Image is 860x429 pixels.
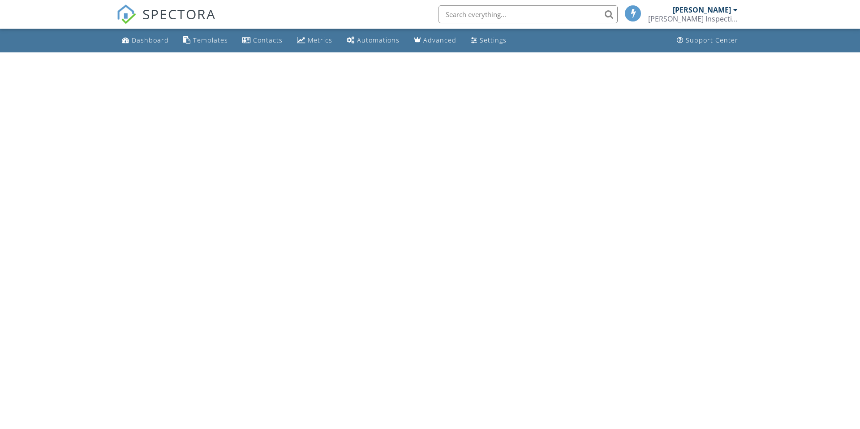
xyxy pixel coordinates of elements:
[648,14,738,23] div: Lucas Inspection Services
[132,36,169,44] div: Dashboard
[357,36,400,44] div: Automations
[673,5,731,14] div: [PERSON_NAME]
[423,36,456,44] div: Advanced
[239,32,286,49] a: Contacts
[116,12,216,31] a: SPECTORA
[253,36,283,44] div: Contacts
[343,32,403,49] a: Automations (Basic)
[193,36,228,44] div: Templates
[480,36,507,44] div: Settings
[410,32,460,49] a: Advanced
[673,32,742,49] a: Support Center
[308,36,332,44] div: Metrics
[142,4,216,23] span: SPECTORA
[467,32,510,49] a: Settings
[293,32,336,49] a: Metrics
[686,36,738,44] div: Support Center
[180,32,232,49] a: Templates
[439,5,618,23] input: Search everything...
[116,4,136,24] img: The Best Home Inspection Software - Spectora
[118,32,172,49] a: Dashboard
